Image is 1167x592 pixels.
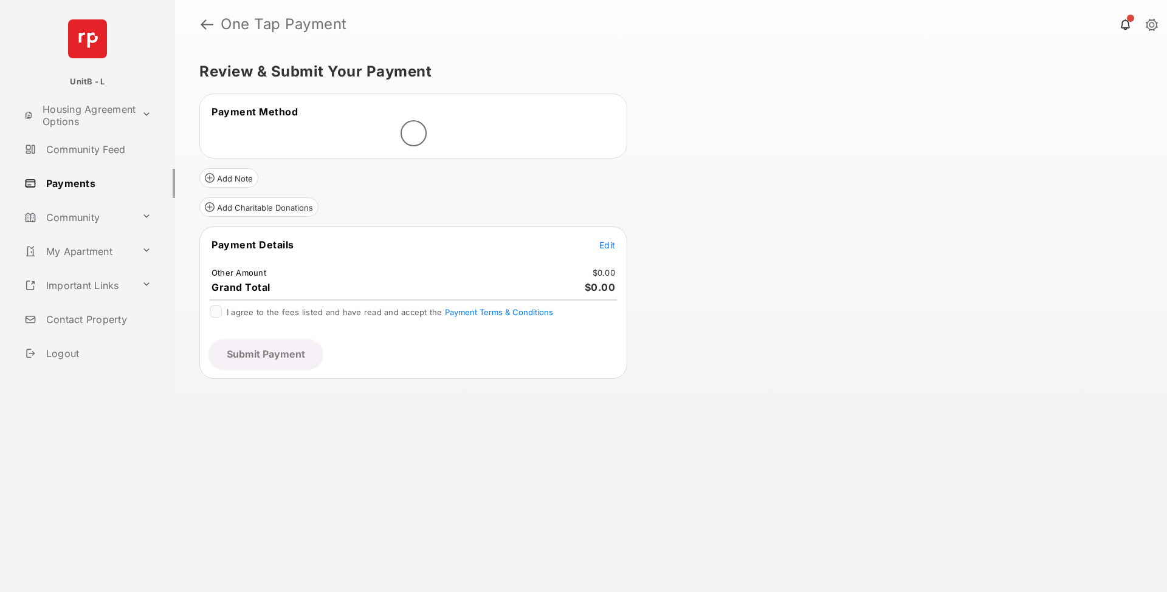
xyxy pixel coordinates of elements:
a: Community Feed [19,135,175,164]
img: svg+xml;base64,PHN2ZyB4bWxucz0iaHR0cDovL3d3dy53My5vcmcvMjAwMC9zdmciIHdpZHRoPSI2NCIgaGVpZ2h0PSI2NC... [68,19,107,58]
span: I agree to the fees listed and have read and accept the [227,307,553,317]
strong: One Tap Payment [221,17,347,32]
a: Community [19,203,137,232]
button: I agree to the fees listed and have read and accept the [445,307,553,317]
a: Important Links [19,271,137,300]
a: Logout [19,339,175,368]
p: UnitB - L [70,76,105,88]
span: Payment Method [212,106,298,118]
a: Payments [19,169,175,198]
td: $0.00 [592,267,616,278]
span: Edit [599,240,615,250]
span: $0.00 [585,281,616,293]
h5: Review & Submit Your Payment [199,64,1133,79]
button: Add Note [199,168,258,188]
button: Submit Payment [210,339,322,369]
a: Housing Agreement Options [19,101,137,130]
span: Grand Total [212,281,270,293]
button: Add Charitable Donations [199,197,318,217]
td: Other Amount [211,267,267,278]
span: Payment Details [212,239,294,251]
a: Contact Property [19,305,175,334]
button: Edit [599,239,615,251]
a: My Apartment [19,237,137,266]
